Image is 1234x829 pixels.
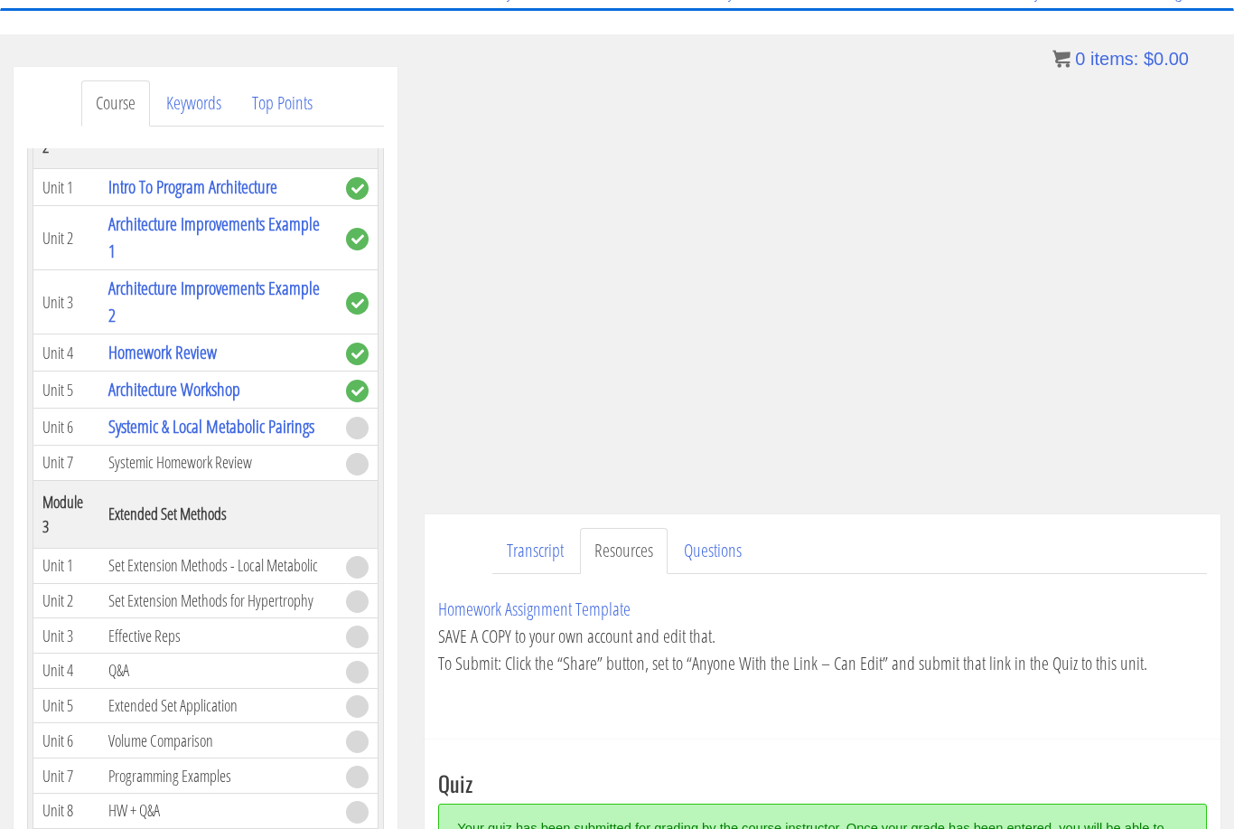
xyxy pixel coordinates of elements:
[33,583,99,618] td: Unit 2
[438,596,1207,677] p: SAVE A COPY to your own account and edit that. To Submit: Click the “Share” button, set to “Anyon...
[346,343,369,365] span: complete
[346,177,369,200] span: complete
[1052,50,1070,68] img: icon11.png
[33,480,99,548] th: Module 3
[99,618,337,654] td: Effective Reps
[152,80,236,127] a: Keywords
[33,723,99,758] td: Unit 6
[33,758,99,794] td: Unit 7
[33,270,99,334] td: Unit 3
[33,446,99,481] td: Unit 7
[99,793,337,828] td: HW + Q&A
[33,169,99,206] td: Unit 1
[492,528,578,574] a: Transcript
[99,723,337,758] td: Volume Comparison
[1090,49,1138,69] span: items:
[669,528,756,574] a: Questions
[33,548,99,583] td: Unit 1
[108,414,314,438] a: Systemic & Local Metabolic Pairings
[438,597,631,621] a: Homework Assignment Template
[108,377,240,401] a: Architecture Workshop
[1144,49,1154,69] span: $
[108,340,217,364] a: Homework Review
[238,80,327,127] a: Top Points
[81,80,150,127] a: Course
[346,380,369,402] span: complete
[33,334,99,372] td: Unit 4
[33,409,99,446] td: Unit 6
[33,206,99,270] td: Unit 2
[99,688,337,723] td: Extended Set Application
[99,480,337,548] th: Extended Set Methods
[108,212,320,263] a: Architecture Improvements Example 1
[99,758,337,794] td: Programming Examples
[1075,49,1085,69] span: 0
[346,292,369,315] span: complete
[33,654,99,689] td: Unit 4
[1052,49,1189,69] a: 0 items: $0.00
[108,276,320,327] a: Architecture Improvements Example 2
[99,583,337,618] td: Set Extension Methods for Hypertrophy
[33,688,99,723] td: Unit 5
[108,174,277,199] a: Intro To Program Architecture
[346,228,369,250] span: complete
[580,528,668,574] a: Resources
[99,654,337,689] td: Q&A
[99,446,337,481] td: Systemic Homework Review
[99,548,337,583] td: Set Extension Methods - Local Metabolic
[33,793,99,828] td: Unit 8
[33,372,99,409] td: Unit 5
[1144,49,1189,69] bdi: 0.00
[438,771,1207,795] h3: Quiz
[33,618,99,654] td: Unit 3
